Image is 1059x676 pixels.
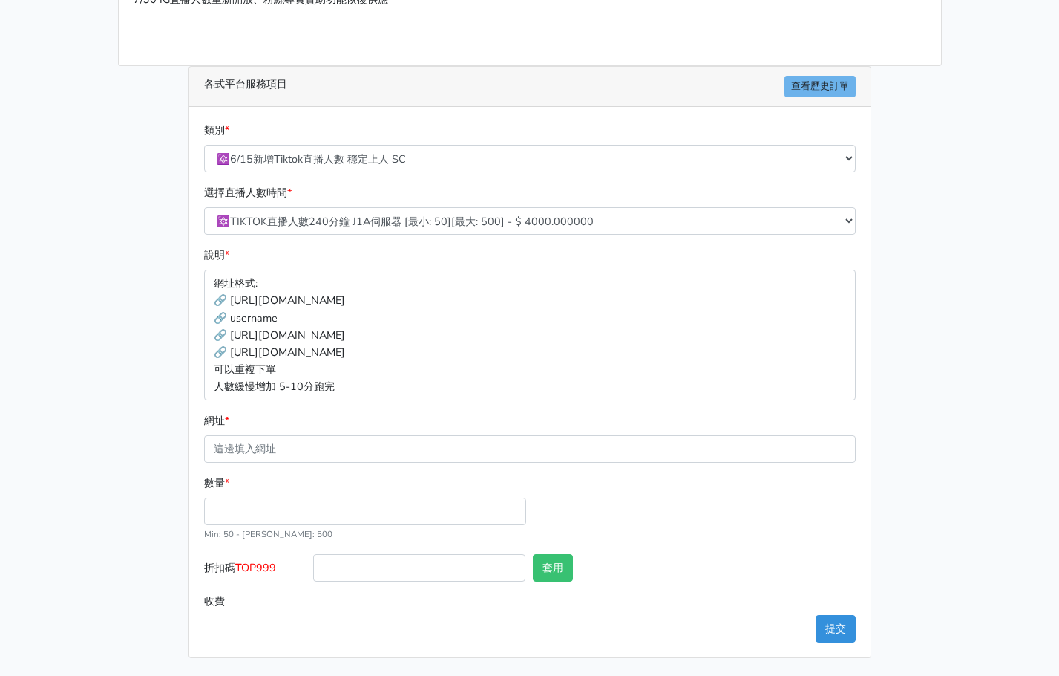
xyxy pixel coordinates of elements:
[235,560,276,575] span: TOP999
[204,475,229,492] label: 數量
[200,588,310,615] label: 收費
[204,435,856,463] input: 這邊填入網址
[784,76,856,97] a: 查看歷史訂單
[204,528,332,540] small: Min: 50 - [PERSON_NAME]: 500
[204,122,229,139] label: 類別
[204,247,229,264] label: 說明
[189,67,871,107] div: 各式平台服務項目
[533,554,573,582] button: 套用
[200,554,310,588] label: 折扣碼
[204,412,229,429] label: 網址
[816,615,856,643] button: 提交
[204,270,856,400] p: 網址格式: 🔗 [URL][DOMAIN_NAME] 🔗 username 🔗 [URL][DOMAIN_NAME] 🔗 [URL][DOMAIN_NAME] 可以重複下單 人數緩慢增加 5-1...
[204,184,292,201] label: 選擇直播人數時間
